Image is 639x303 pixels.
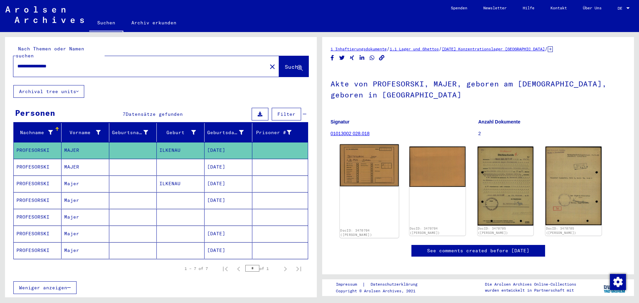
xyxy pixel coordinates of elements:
a: DocID: 3470704 ([PERSON_NAME]) [410,227,440,235]
span: / [439,46,442,52]
span: DE [618,6,625,11]
button: Suche [279,56,308,77]
img: 002.jpg [545,146,602,225]
div: Geburtsdatum [207,129,244,136]
div: 1 – 7 of 7 [184,266,208,272]
p: Die Arolsen Archives Online-Collections [485,281,576,287]
b: Anzahl Dokumente [478,119,520,124]
div: Geburt‏ [159,127,204,138]
b: Signatur [331,119,350,124]
div: Personen [15,107,55,119]
mat-label: Nach Themen oder Namen suchen [16,46,84,59]
mat-cell: PROFESORSKI [14,226,61,242]
mat-cell: PROFESORSKI [14,142,61,159]
button: Share on Twitter [339,54,346,62]
mat-cell: Majer [61,226,109,242]
a: 1.1 Lager und Ghettos [390,46,439,51]
mat-cell: [DATE] [205,159,252,175]
span: / [387,46,390,52]
mat-header-cell: Geburt‏ [157,123,205,142]
mat-cell: Majer [61,192,109,209]
a: Datenschutzerklärung [365,281,425,288]
a: DocID: 3470705 ([PERSON_NAME]) [478,227,508,235]
img: 001.jpg [478,146,534,226]
mat-icon: close [268,63,276,71]
span: Filter [277,111,295,117]
button: Weniger anzeigen [13,281,77,294]
a: Impressum [336,281,362,288]
mat-cell: MAJER [61,159,109,175]
img: 001.jpg [340,144,399,187]
div: | [336,281,425,288]
a: Suchen [89,15,123,32]
button: Archival tree units [13,85,84,98]
button: Share on WhatsApp [369,54,376,62]
mat-cell: Majer [61,209,109,225]
mat-cell: [DATE] [205,142,252,159]
div: of 1 [245,265,279,272]
a: 1 Inhaftierungsdokumente [331,46,387,51]
a: DocID: 3470704 ([PERSON_NAME]) [340,228,372,237]
a: Archiv erkunden [123,15,184,31]
mat-header-cell: Geburtsdatum [205,123,252,142]
span: Datensätze gefunden [126,111,183,117]
mat-cell: MAJER [61,142,109,159]
div: Nachname [16,129,53,136]
div: Geburtsname [112,129,148,136]
mat-cell: PROFESORSKI [14,209,61,225]
span: Suche [285,63,301,70]
button: Share on Xing [349,54,356,62]
div: Prisoner # [255,127,300,138]
span: Weniger anzeigen [19,285,67,291]
div: Geburtsname [112,127,157,138]
button: First page [219,262,232,275]
button: Filter [272,108,301,120]
button: Last page [292,262,305,275]
button: Next page [279,262,292,275]
mat-cell: [DATE] [205,192,252,209]
p: Copyright © Arolsen Archives, 2021 [336,288,425,294]
button: Share on Facebook [329,54,336,62]
div: Nachname [16,127,61,138]
span: 7 [123,111,126,117]
div: Vorname [64,127,109,138]
div: Vorname [64,129,101,136]
a: DocID: 3470705 ([PERSON_NAME]) [546,227,576,235]
mat-header-cell: Vorname [61,123,109,142]
mat-cell: ILKENAU [157,176,205,192]
div: Geburt‏ [159,129,196,136]
div: Prisoner # [255,129,291,136]
mat-header-cell: Geburtsname [109,123,157,142]
mat-cell: PROFESORSKI [14,192,61,209]
mat-cell: PROFESORSKI [14,159,61,175]
p: 2 [478,130,626,137]
mat-header-cell: Nachname [14,123,61,142]
span: / [545,46,548,52]
mat-cell: Majer [61,176,109,192]
div: Geburtsdatum [207,127,252,138]
img: Arolsen_neg.svg [5,6,84,23]
img: 002.jpg [409,146,466,187]
img: yv_logo.png [602,279,627,296]
a: [DATE] Konzentrationslager [GEOGRAPHIC_DATA] [442,46,545,51]
mat-cell: PROFESORSKI [14,242,61,259]
a: See comments created before [DATE] [427,247,529,254]
a: 01013002 028.018 [331,131,370,136]
h1: Akte von PROFESORSKI, MAJER, geboren am [DEMOGRAPHIC_DATA], geboren in [GEOGRAPHIC_DATA] [331,68,626,109]
button: Previous page [232,262,245,275]
mat-cell: [DATE] [205,242,252,259]
button: Clear [266,60,279,73]
img: Zustimmung ändern [610,274,626,290]
mat-cell: Majer [61,242,109,259]
mat-cell: ILKENAU [157,142,205,159]
mat-cell: PROFESORSKI [14,176,61,192]
mat-cell: [DATE] [205,176,252,192]
button: Share on LinkedIn [359,54,366,62]
mat-cell: [DATE] [205,226,252,242]
button: Copy link [378,54,385,62]
p: wurden entwickelt in Partnerschaft mit [485,287,576,293]
mat-header-cell: Prisoner # [252,123,308,142]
